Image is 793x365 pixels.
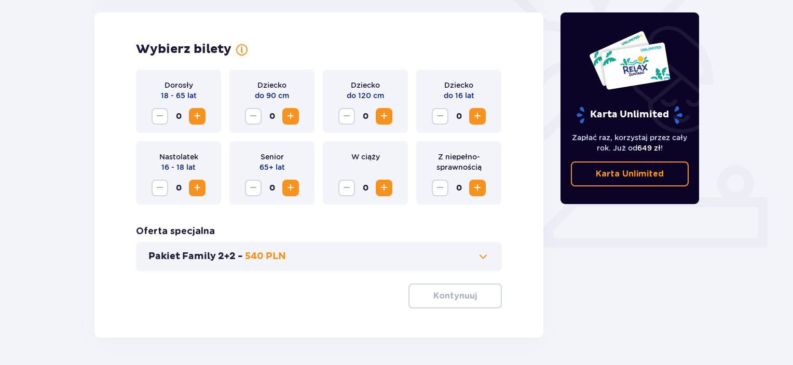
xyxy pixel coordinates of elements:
[351,80,380,90] p: Dziecko
[432,180,448,196] button: Zmniejsz
[261,152,284,162] p: Senior
[282,108,299,125] button: Zwiększ
[161,162,196,172] p: 16 - 18 lat
[357,108,374,125] span: 0
[338,180,355,196] button: Zmniejsz
[444,90,474,101] p: do 16 lat
[571,132,689,153] p: Zapłać raz, korzystaj przez cały rok. Już od !
[347,90,384,101] p: do 120 cm
[264,180,280,196] span: 0
[255,90,289,101] p: do 90 cm
[450,180,467,196] span: 0
[433,290,477,302] p: Kontynuuj
[161,90,197,101] p: 18 - 65 lat
[408,283,502,308] button: Kontynuuj
[351,152,380,162] p: W ciąży
[170,180,187,196] span: 0
[376,180,392,196] button: Zwiększ
[148,250,489,263] button: Pakiet Family 2+2 -540 PLN
[338,108,355,125] button: Zmniejsz
[589,30,671,90] img: Dwie karty całoroczne do Suntago z napisem 'UNLIMITED RELAX', na białym tle z tropikalnymi liśćmi...
[152,108,168,125] button: Zmniejsz
[469,108,486,125] button: Zwiększ
[282,180,299,196] button: Zwiększ
[245,180,262,196] button: Zmniejsz
[189,108,206,125] button: Zwiększ
[450,108,467,125] span: 0
[148,250,243,263] p: Pakiet Family 2+2 -
[576,106,683,124] p: Karta Unlimited
[444,80,473,90] p: Dziecko
[257,80,286,90] p: Dziecko
[596,168,664,180] p: Karta Unlimited
[376,108,392,125] button: Zwiększ
[245,250,286,263] p: 540 PLN
[136,42,231,57] h2: Wybierz bilety
[469,180,486,196] button: Zwiększ
[357,180,374,196] span: 0
[264,108,280,125] span: 0
[245,108,262,125] button: Zmniejsz
[571,161,689,186] a: Karta Unlimited
[159,152,198,162] p: Nastolatek
[637,144,661,152] span: 649 zł
[165,80,193,90] p: Dorosły
[425,152,493,172] p: Z niepełno­sprawnością
[432,108,448,125] button: Zmniejsz
[259,162,285,172] p: 65+ lat
[136,225,215,238] h3: Oferta specjalna
[170,108,187,125] span: 0
[152,180,168,196] button: Zmniejsz
[189,180,206,196] button: Zwiększ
